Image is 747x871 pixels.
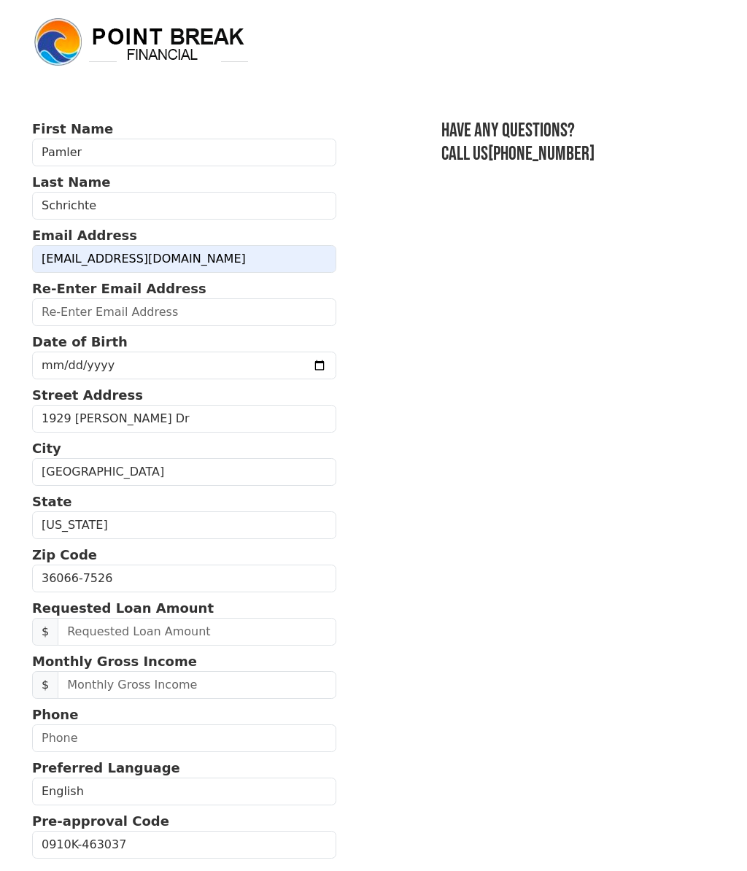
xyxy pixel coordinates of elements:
[32,405,336,433] input: Street Address
[58,671,336,699] input: Monthly Gross Income
[32,281,206,296] strong: Re-Enter Email Address
[32,813,169,829] strong: Pre-approval Code
[32,174,110,190] strong: Last Name
[441,142,715,166] h3: Call us
[441,119,715,142] h3: Have any questions?
[32,547,97,562] strong: Zip Code
[32,192,336,220] input: Last Name
[32,387,143,403] strong: Street Address
[32,441,61,456] strong: City
[32,671,58,699] span: $
[32,298,336,326] input: Re-Enter Email Address
[32,16,251,69] img: logo.png
[32,651,336,671] p: Monthly Gross Income
[32,618,58,646] span: $
[32,494,72,509] strong: State
[32,139,336,166] input: First Name
[32,831,336,859] input: Pre-approval Code
[32,565,336,592] input: Zip Code
[32,458,336,486] input: City
[32,334,128,349] strong: Date of Birth
[32,760,180,775] strong: Preferred Language
[32,245,336,273] input: Email Address
[32,121,113,136] strong: First Name
[58,618,336,646] input: Requested Loan Amount
[32,707,78,722] strong: Phone
[488,142,595,166] a: [PHONE_NUMBER]
[32,600,214,616] strong: Requested Loan Amount
[32,724,336,752] input: Phone
[32,228,137,243] strong: Email Address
